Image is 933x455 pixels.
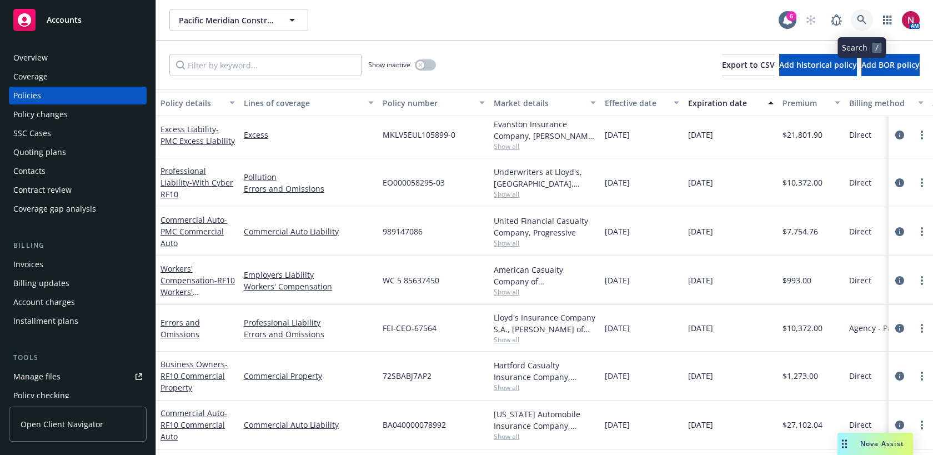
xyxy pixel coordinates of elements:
[849,274,871,286] span: Direct
[160,166,233,199] a: Professional Liability
[779,59,857,70] span: Add historical policy
[160,97,223,109] div: Policy details
[782,274,811,286] span: $993.00
[722,59,775,70] span: Export to CSV
[688,226,713,237] span: [DATE]
[13,387,69,404] div: Policy checking
[915,225,929,238] a: more
[782,129,822,141] span: $21,801.90
[837,433,913,455] button: Nova Assist
[605,322,630,334] span: [DATE]
[778,89,845,116] button: Premium
[9,87,147,104] a: Policies
[160,275,235,309] span: - RF10 Workers' Compensation
[915,176,929,189] a: more
[494,238,596,248] span: Show all
[9,368,147,386] a: Manage files
[782,177,822,188] span: $10,372.00
[800,9,822,31] a: Start snowing
[851,9,873,31] a: Search
[902,11,920,29] img: photo
[893,369,906,383] a: circleInformation
[244,226,374,237] a: Commercial Auto Liability
[893,418,906,432] a: circleInformation
[160,124,235,146] a: Excess Liability
[244,269,374,281] a: Employers Liability
[688,419,713,431] span: [DATE]
[915,418,929,432] a: more
[244,317,374,328] a: Professional Liability
[9,293,147,311] a: Account charges
[494,215,596,238] div: United Financial Casualty Company, Progressive
[179,14,275,26] span: Pacific Meridian Construction, Inc. & RF10 Inspections, Inc.
[494,383,596,392] span: Show all
[13,256,43,273] div: Invoices
[9,4,147,36] a: Accounts
[156,89,239,116] button: Policy details
[169,54,362,76] input: Filter by keyword...
[779,54,857,76] button: Add historical policy
[845,89,928,116] button: Billing method
[860,439,904,448] span: Nova Assist
[876,9,899,31] a: Switch app
[688,177,713,188] span: [DATE]
[605,370,630,382] span: [DATE]
[383,370,432,382] span: 72SBABJ7AP2
[160,214,227,248] span: - PMC Commercial Auto
[21,418,103,430] span: Open Client Navigator
[13,200,96,218] div: Coverage gap analysis
[837,433,851,455] div: Drag to move
[13,368,61,386] div: Manage files
[160,408,227,442] a: Commercial Auto
[9,200,147,218] a: Coverage gap analysis
[47,16,82,24] span: Accounts
[383,226,423,237] span: 989147086
[160,359,228,393] a: Business Owners
[600,89,684,116] button: Effective date
[9,387,147,404] a: Policy checking
[893,128,906,142] a: circleInformation
[893,274,906,287] a: circleInformation
[9,162,147,180] a: Contacts
[915,322,929,335] a: more
[494,432,596,441] span: Show all
[893,225,906,238] a: circleInformation
[494,118,596,142] div: Evanston Insurance Company, [PERSON_NAME] Insurance, Amwins
[605,129,630,141] span: [DATE]
[9,143,147,161] a: Quoting plans
[915,274,929,287] a: more
[494,359,596,383] div: Hartford Casualty Insurance Company, Hartford Insurance Group
[849,226,871,237] span: Direct
[244,370,374,382] a: Commercial Property
[13,49,48,67] div: Overview
[383,419,446,431] span: BA040000078992
[244,281,374,292] a: Workers' Compensation
[494,335,596,344] span: Show all
[494,312,596,335] div: Lloyd's Insurance Company S.A., [PERSON_NAME] of [GEOGRAPHIC_DATA], [GEOGRAPHIC_DATA]
[378,89,489,116] button: Policy number
[244,183,374,194] a: Errors and Omissions
[9,274,147,292] a: Billing updates
[786,11,796,21] div: 6
[9,49,147,67] a: Overview
[722,54,775,76] button: Export to CSV
[383,274,439,286] span: WC 5 85637450
[13,312,78,330] div: Installment plans
[9,240,147,251] div: Billing
[915,369,929,383] a: more
[244,171,374,183] a: Pollution
[782,322,822,334] span: $10,372.00
[160,214,227,248] a: Commercial Auto
[13,181,72,199] div: Contract review
[13,143,66,161] div: Quoting plans
[893,322,906,335] a: circleInformation
[494,97,584,109] div: Market details
[9,181,147,199] a: Contract review
[782,370,818,382] span: $1,273.00
[861,59,920,70] span: Add BOR policy
[13,87,41,104] div: Policies
[160,124,235,146] span: - PMC Excess Liability
[13,124,51,142] div: SSC Cases
[383,97,473,109] div: Policy number
[849,322,920,334] span: Agency - Pay in full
